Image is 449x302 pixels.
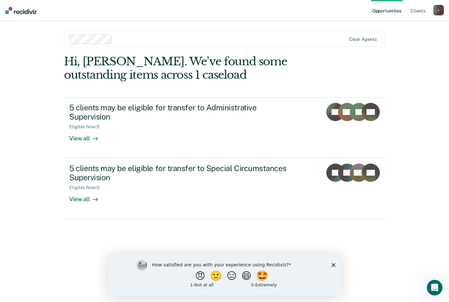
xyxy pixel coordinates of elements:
[108,253,341,295] iframe: Survey by Kim from Recidiviz
[69,130,106,142] div: View all
[349,37,377,42] div: Clear agents
[69,164,298,183] div: 5 clients may be eligible for transfer to Special Circumstances Supervision
[64,97,385,158] a: 5 clients may be eligible for transfer to Administrative SupervisionEligible Now:5View all
[64,55,321,82] div: Hi, [PERSON_NAME]. We’ve found some outstanding items across 1 caseload
[69,185,105,190] div: Eligible Now : 5
[69,124,105,130] div: Eligible Now : 5
[433,5,444,15] button: t
[69,190,106,203] div: View all
[64,158,385,219] a: 5 clients may be eligible for transfer to Special Circumstances SupervisionEligible Now:5View all
[5,7,37,14] img: Recidiviz
[427,280,442,295] iframe: Intercom live chat
[69,103,298,122] div: 5 clients may be eligible for transfer to Administrative Supervision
